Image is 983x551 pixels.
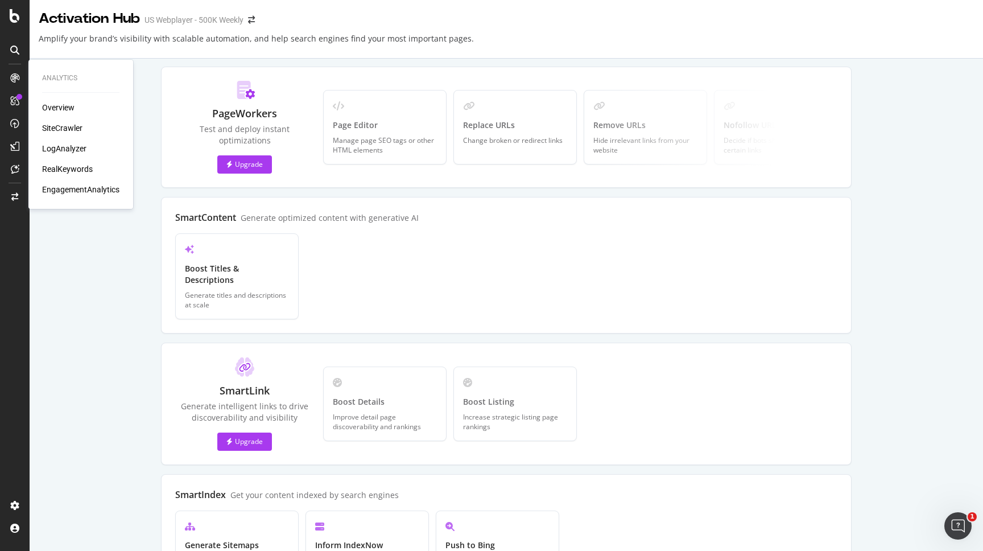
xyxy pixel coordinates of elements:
[333,135,437,155] div: Manage page SEO tags or other HTML elements
[315,540,419,551] div: Inform IndexNow
[241,212,419,223] div: Generate optimized content with generative AI
[248,16,255,24] div: arrow-right-arrow-left
[235,357,254,377] img: ClT5ayua.svg
[42,73,119,83] div: Analytics
[445,540,550,551] div: Push to Bing
[212,106,277,121] div: PageWorkers
[226,159,263,169] div: Upgrade
[42,122,82,134] a: SiteCrawler
[185,263,289,286] div: Boost Titles & Descriptions
[333,396,437,408] div: Boost Details
[230,490,399,500] div: Get your content indexed by search engines
[463,396,567,408] div: Boost Listing
[42,184,119,195] a: EngagementAnalytics
[175,233,299,319] a: Boost Titles & DescriptionsGenerate titles and descriptions at scale
[944,512,972,540] iframe: Intercom live chat
[463,412,567,431] div: Increase strategic listing page rankings
[333,120,437,131] div: Page Editor
[333,412,437,431] div: Improve detail page discoverability and rankings
[39,9,140,28] div: Activation Hub
[463,120,567,131] div: Replace URLs
[217,155,272,174] button: Upgrade
[144,14,243,26] div: US Webplayer - 500K Weekly
[42,102,75,113] a: Overview
[968,512,977,521] span: 1
[39,33,474,54] div: Amplify your brand’s visibility with scalable automation, and help search engines find your most ...
[175,211,236,224] div: SmartContent
[220,384,270,398] div: SmartLink
[217,433,272,451] button: Upgrade
[226,437,263,446] div: Upgrade
[175,124,314,146] div: Test and deploy instant optimizations
[234,81,255,100] img: Do_Km7dJ.svg
[42,163,93,175] a: RealKeywords
[175,488,226,501] div: SmartIndex
[185,290,289,310] div: Generate titles and descriptions at scale
[175,401,314,423] div: Generate intelligent links to drive discoverability and visibility
[42,143,86,154] a: LogAnalyzer
[185,540,289,551] div: Generate Sitemaps
[463,135,567,145] div: Change broken or redirect links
